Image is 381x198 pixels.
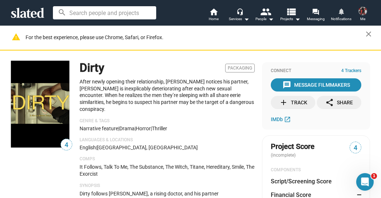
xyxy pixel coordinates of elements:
[350,143,361,153] span: 4
[97,131,146,160] button: Help
[293,15,302,23] mat-icon: arrow_drop_down
[312,8,319,15] mat-icon: forum
[271,116,283,122] span: IMDb
[338,8,345,15] mat-icon: notifications
[97,145,198,150] span: [GEOGRAPHIC_DATA], [GEOGRAPHIC_DATA]
[11,61,69,147] img: Dirty
[271,153,297,158] span: (incomplete)
[80,183,255,189] p: Synopsis
[358,7,367,15] img: Harry Quinn
[325,98,334,107] mat-icon: share
[116,149,127,154] span: Help
[209,15,219,23] span: Home
[12,33,20,41] mat-icon: warning
[118,126,119,131] span: |
[80,156,255,162] p: Comps
[266,15,275,23] mat-icon: arrow_drop_down
[260,6,271,17] mat-icon: people
[80,78,255,112] p: After newly opening their relationship, [PERSON_NAME] notices his partner, [PERSON_NAME] is inexp...
[354,178,361,185] dd: —
[307,15,325,23] span: Messaging
[279,98,288,107] mat-icon: add
[61,149,86,154] span: Messages
[277,7,303,23] button: Projects
[371,173,377,179] span: 1
[252,7,277,23] button: People
[53,6,156,19] input: Search people and projects
[341,68,361,74] span: 4 Trackers
[242,15,251,23] mat-icon: arrow_drop_down
[126,12,139,25] div: Close
[271,167,361,173] div: COMPONENTS
[96,145,97,150] span: |
[80,145,96,150] span: English
[354,5,372,24] button: Harry QuinnMe
[226,7,252,23] button: Services
[271,115,293,124] a: IMDb
[152,126,167,131] span: Thriller
[49,131,97,160] button: Messages
[271,68,361,74] div: Connect
[255,15,274,23] div: People
[61,140,72,150] span: 4
[92,12,107,26] img: Profile image for Mitchell
[80,137,255,143] p: Languages & Locations
[80,126,118,131] span: Narrative feature
[271,78,361,91] button: Message Filmmakers
[15,14,52,26] img: logo
[201,7,226,23] a: Home
[15,64,131,77] p: How can we help?
[317,96,361,109] button: Share
[328,7,354,23] a: Notifications
[151,126,152,131] span: |
[279,96,307,109] div: Track
[136,126,151,131] span: Horror
[271,142,315,152] span: Project Score
[15,124,59,132] span: Search for help
[80,60,104,76] h1: Dirty
[331,15,351,23] span: Notifications
[236,8,243,15] mat-icon: headset_mic
[106,12,120,26] img: Profile image for Jordan
[16,149,32,154] span: Home
[282,81,291,89] mat-icon: message
[15,100,122,108] div: We typically reply within 2 hours
[325,96,353,109] div: Share
[11,121,135,135] button: Search for help
[284,116,291,123] mat-icon: open_in_new
[209,7,218,16] mat-icon: home
[271,178,332,185] dt: Script/Screening Score
[80,118,255,124] p: Genre & Tags
[7,86,139,114] div: Send us a messageWe typically reply within 2 hours
[271,96,315,109] button: Track
[280,15,300,23] span: Projects
[356,173,374,191] iframe: Intercom live chat
[360,15,365,23] span: Me
[286,6,296,17] mat-icon: view_list
[80,164,255,177] p: It Follows, Talk To Me, The Substance, The Witch, Titane, Hereditary, Smile, The Exorcist
[364,30,373,38] mat-icon: close
[225,64,255,72] span: Packaging
[135,126,136,131] span: |
[26,33,366,42] div: For the best experience, please use Chrome, Safari, or Firefox.
[229,15,249,23] div: Services
[15,52,131,64] p: Hi [PERSON_NAME]
[303,7,328,23] a: Messaging
[15,92,122,100] div: Send us a message
[282,78,350,91] div: Message Filmmakers
[119,126,135,131] span: Drama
